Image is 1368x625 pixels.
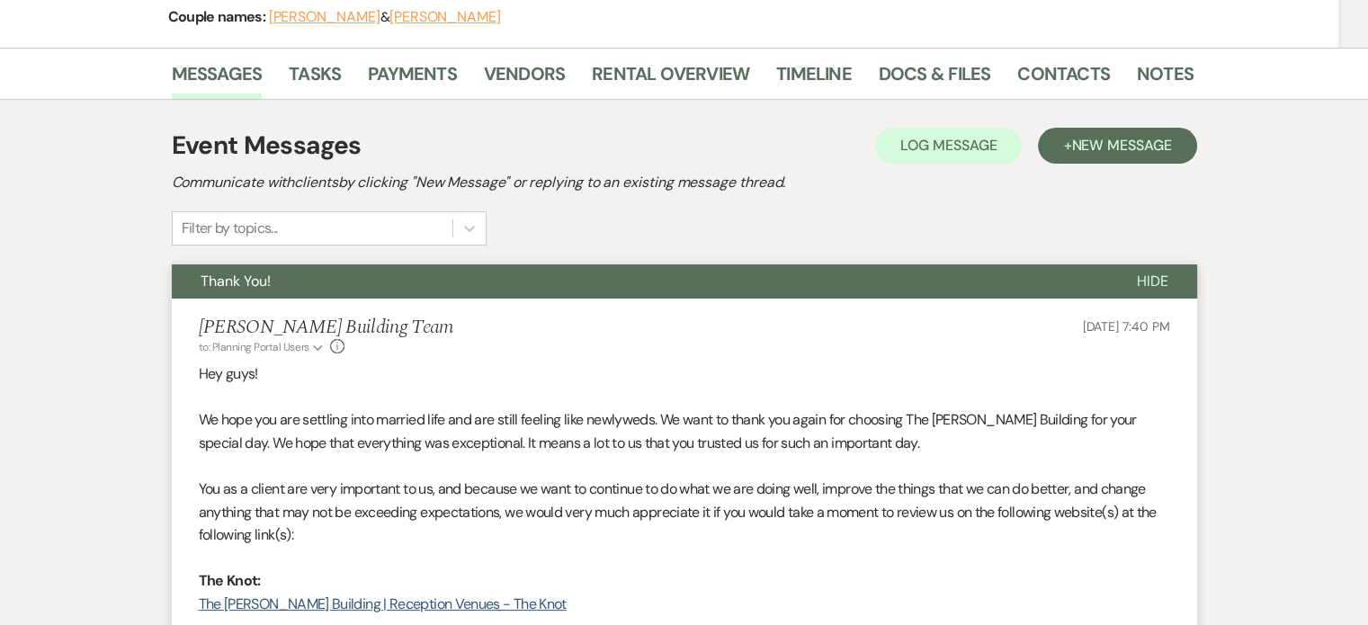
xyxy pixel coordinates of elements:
a: Timeline [776,59,852,99]
a: Tasks [289,59,341,99]
button: [PERSON_NAME] [389,10,501,24]
span: New Message [1071,136,1171,155]
a: Rental Overview [592,59,749,99]
button: +New Message [1038,128,1196,164]
div: Filter by topics... [182,218,278,239]
button: Thank You! [172,264,1108,299]
span: We hope you are settling into married life and are still feeling like newlyweds. We want to thank... [199,410,1137,452]
a: Messages [172,59,263,99]
h1: Event Messages [172,127,362,165]
span: Couple names: [168,7,269,26]
a: Notes [1137,59,1194,99]
span: Thank You! [201,272,271,290]
a: Payments [368,59,457,99]
button: [PERSON_NAME] [269,10,380,24]
a: Contacts [1017,59,1110,99]
span: Hey guys! [199,364,258,383]
a: Docs & Files [879,59,990,99]
span: [DATE] 7:40 PM [1082,318,1169,335]
strong: The Knot: [199,571,261,590]
span: Log Message [900,136,997,155]
h2: Communicate with clients by clicking "New Message" or replying to an existing message thread. [172,172,1197,193]
h5: [PERSON_NAME] Building Team [199,317,454,339]
button: to: Planning Portal Users [199,339,326,355]
span: & [269,8,501,26]
span: You as a client are very important to us, and because we want to continue to do what we are doing... [199,479,1157,544]
span: Hide [1137,272,1168,290]
a: The [PERSON_NAME] Building | Reception Venues - The Knot [199,594,567,613]
button: Log Message [875,128,1022,164]
a: Vendors [484,59,565,99]
span: to: Planning Portal Users [199,340,309,354]
button: Hide [1108,264,1197,299]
